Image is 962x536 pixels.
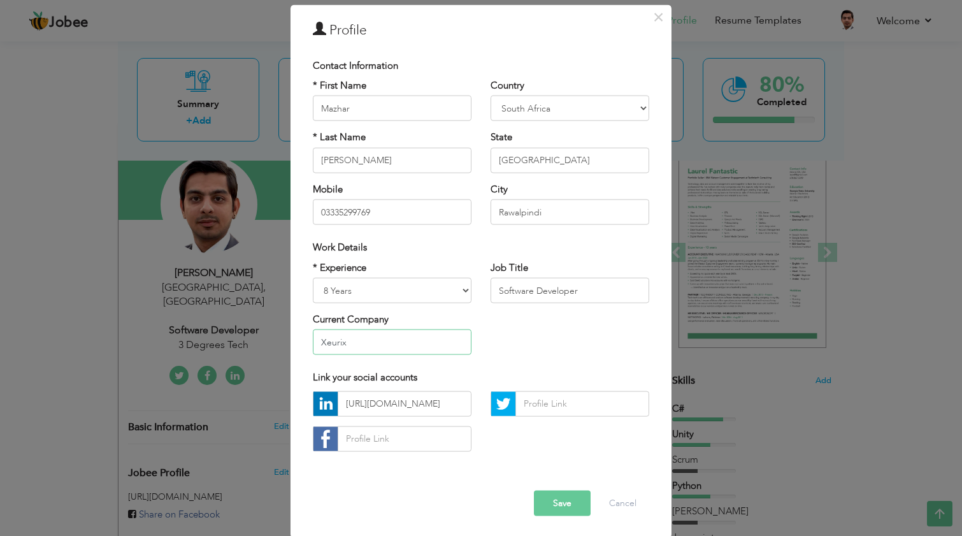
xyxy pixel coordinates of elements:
[491,182,508,196] label: City
[313,371,417,384] span: Link your social accounts
[313,391,338,416] img: linkedin
[491,131,512,144] label: State
[648,6,668,27] button: Close
[313,313,389,326] label: Current Company
[653,5,664,28] span: ×
[491,79,524,92] label: Country
[313,59,398,71] span: Contact Information
[515,391,649,416] input: Profile Link
[338,426,471,451] input: Profile Link
[534,490,591,516] button: Save
[313,426,338,451] img: facebook
[313,241,367,254] span: Work Details
[338,391,471,416] input: Profile Link
[313,131,366,144] label: * Last Name
[313,79,366,92] label: * First Name
[491,261,528,274] label: Job Title
[313,261,366,274] label: * Experience
[313,20,649,40] h3: Profile
[313,182,343,196] label: Mobile
[491,391,515,416] img: Twitter
[596,490,649,516] button: Cancel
